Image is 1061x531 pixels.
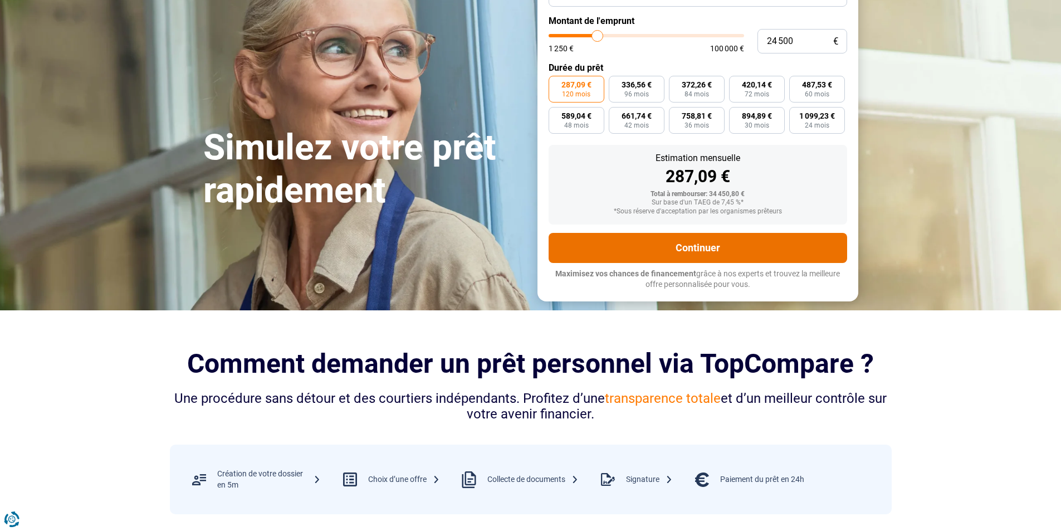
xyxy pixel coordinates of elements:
[558,154,838,163] div: Estimation mensuelle
[833,37,838,46] span: €
[549,269,847,290] p: grâce à nos experts et trouvez la meilleure offre personnalisée pour vous.
[561,112,591,120] span: 589,04 €
[368,474,440,485] div: Choix d’une offre
[564,122,589,129] span: 48 mois
[549,45,574,52] span: 1 250 €
[605,391,721,406] span: transparence totale
[626,474,673,485] div: Signature
[742,81,772,89] span: 420,14 €
[558,168,838,185] div: 287,09 €
[742,112,772,120] span: 894,89 €
[622,112,652,120] span: 661,74 €
[487,474,579,485] div: Collecte de documents
[555,269,696,278] span: Maximisez vos chances de financement
[170,348,892,379] h2: Comment demander un prêt personnel via TopCompare ?
[682,112,712,120] span: 758,81 €
[802,81,832,89] span: 487,53 €
[558,208,838,216] div: *Sous réserve d'acceptation par les organismes prêteurs
[805,91,829,98] span: 60 mois
[170,391,892,423] div: Une procédure sans détour et des courtiers indépendants. Profitez d’une et d’un meilleur contrôle...
[203,126,524,212] h1: Simulez votre prêt rapidement
[217,469,321,490] div: Création de votre dossier en 5m
[624,91,649,98] span: 96 mois
[684,122,709,129] span: 36 mois
[805,122,829,129] span: 24 mois
[710,45,744,52] span: 100 000 €
[745,91,769,98] span: 72 mois
[624,122,649,129] span: 42 mois
[549,233,847,263] button: Continuer
[562,91,590,98] span: 120 mois
[558,191,838,198] div: Total à rembourser: 34 450,80 €
[622,81,652,89] span: 336,56 €
[682,81,712,89] span: 372,26 €
[558,199,838,207] div: Sur base d'un TAEG de 7,45 %*
[561,81,591,89] span: 287,09 €
[720,474,804,485] div: Paiement du prêt en 24h
[549,62,847,73] label: Durée du prêt
[799,112,835,120] span: 1 099,23 €
[549,16,847,26] label: Montant de l'emprunt
[684,91,709,98] span: 84 mois
[745,122,769,129] span: 30 mois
